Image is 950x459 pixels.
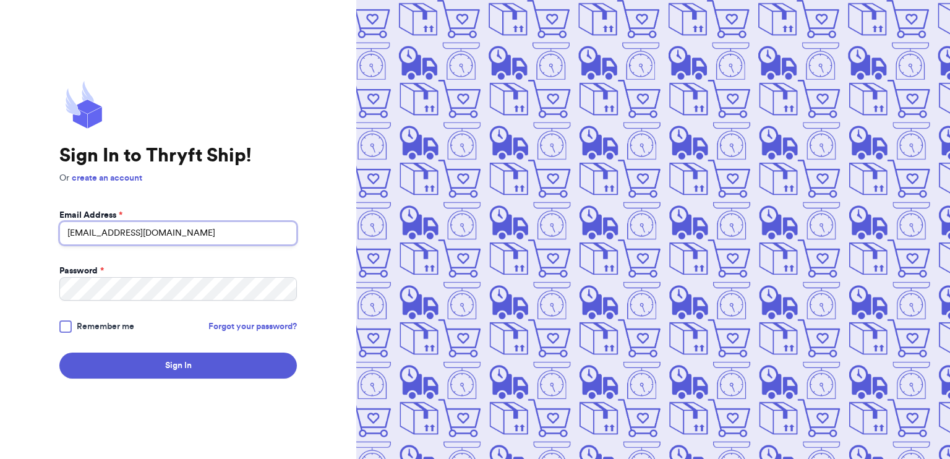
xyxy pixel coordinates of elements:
[59,209,122,221] label: Email Address
[59,172,297,184] p: Or
[77,320,134,333] span: Remember me
[208,320,297,333] a: Forgot your password?
[59,265,104,277] label: Password
[72,174,142,182] a: create an account
[59,353,297,379] button: Sign In
[59,145,297,167] h1: Sign In to Thryft Ship!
